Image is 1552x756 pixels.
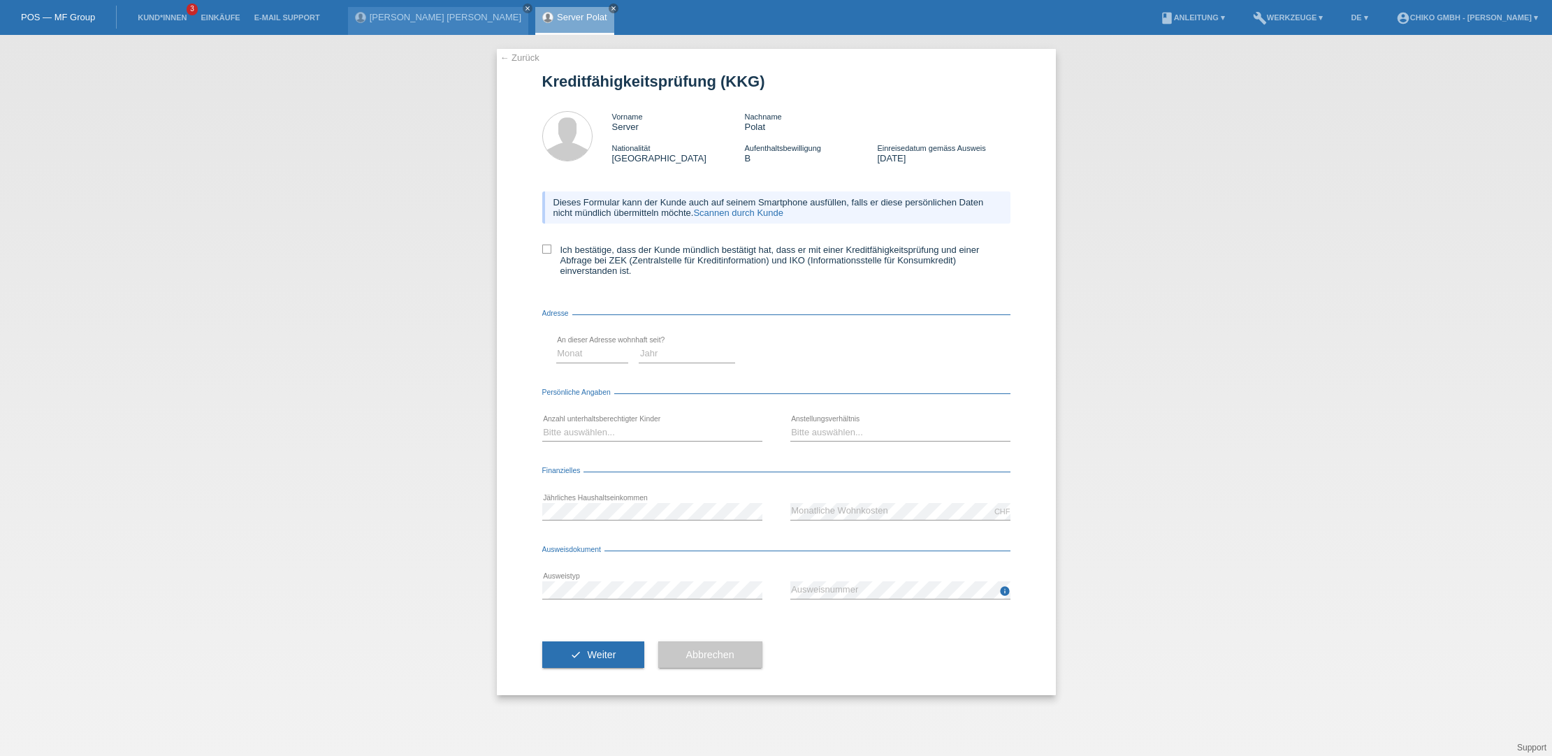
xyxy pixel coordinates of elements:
[1389,13,1545,22] a: account_circleChiko GmbH - [PERSON_NAME] ▾
[999,586,1010,597] i: info
[686,649,734,660] span: Abbrechen
[744,143,877,163] div: B
[1160,11,1174,25] i: book
[194,13,247,22] a: Einkäufe
[999,590,1010,598] a: info
[542,245,1010,276] label: Ich bestätige, dass der Kunde mündlich bestätigt hat, dass er mit einer Kreditfähigkeitsprüfung u...
[247,13,327,22] a: E-Mail Support
[500,52,539,63] a: ← Zurück
[542,388,614,396] span: Persönliche Angaben
[21,12,95,22] a: POS — MF Group
[542,546,604,553] span: Ausweisdokument
[994,507,1010,516] div: CHF
[877,144,985,152] span: Einreisedatum gemäss Ausweis
[1246,13,1330,22] a: buildWerkzeuge ▾
[1253,11,1267,25] i: build
[187,3,198,15] span: 3
[370,12,521,22] a: [PERSON_NAME] [PERSON_NAME]
[744,111,877,132] div: Polat
[744,112,781,121] span: Nachname
[542,641,644,668] button: check Weiter
[609,3,618,13] a: close
[542,191,1010,224] div: Dieses Formular kann der Kunde auch auf seinem Smartphone ausfüllen, falls er diese persönlichen ...
[612,112,643,121] span: Vorname
[744,144,820,152] span: Aufenthaltsbewilligung
[1396,11,1410,25] i: account_circle
[542,73,1010,90] h1: Kreditfähigkeitsprüfung (KKG)
[570,649,581,660] i: check
[1517,743,1546,753] a: Support
[658,641,762,668] button: Abbrechen
[610,5,617,12] i: close
[523,3,532,13] a: close
[524,5,531,12] i: close
[542,310,572,317] span: Adresse
[131,13,194,22] a: Kund*innen
[612,111,745,132] div: Server
[877,143,1010,163] div: [DATE]
[1153,13,1232,22] a: bookAnleitung ▾
[612,143,745,163] div: [GEOGRAPHIC_DATA]
[612,144,651,152] span: Nationalität
[1344,13,1375,22] a: DE ▾
[557,12,607,22] a: Server Polat
[693,208,783,218] a: Scannen durch Kunde
[587,649,616,660] span: Weiter
[542,467,584,474] span: Finanzielles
